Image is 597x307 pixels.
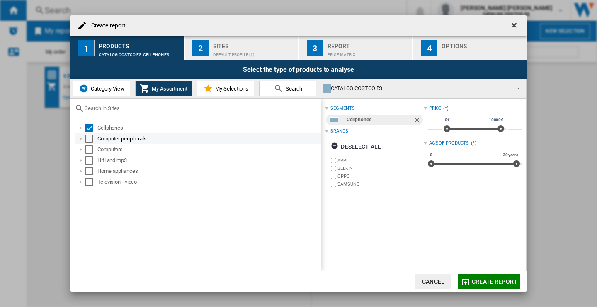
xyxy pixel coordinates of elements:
span: My Assortment [150,86,187,92]
div: 4 [421,40,437,56]
div: Hifi and mp3 [97,156,320,165]
md-checkbox: Select [85,124,97,132]
ng-md-icon: Remove [413,116,423,126]
div: Age of products [429,140,469,147]
md-checkbox: Select [85,145,97,154]
div: Computers [97,145,320,154]
label: OPPO [337,173,423,179]
span: 10000€ [488,117,505,123]
div: Report [328,39,409,48]
button: Cancel [415,274,451,289]
div: Sites [213,39,295,48]
div: Home appliances [97,167,320,175]
div: 3 [307,40,323,56]
md-checkbox: Select [85,135,97,143]
div: CATALOG COSTCO ES:Cellphones [99,48,180,57]
button: Category View [73,81,130,96]
md-checkbox: Select [85,156,97,165]
button: My Selections [197,81,254,96]
input: brand.name [331,174,336,179]
label: APPLE [337,157,423,164]
div: Price [429,105,442,112]
input: Search in Sites [85,105,317,111]
button: 4 Options [413,36,527,60]
label: SAMSUNG [337,181,423,187]
input: brand.name [331,182,336,187]
button: getI18NText('BUTTONS.CLOSE_DIALOG') [507,17,523,34]
div: Price Matrix [328,48,409,57]
h4: Create report [87,22,126,30]
span: 0€ [444,117,451,123]
ng-md-icon: getI18NText('BUTTONS.CLOSE_DIALOG') [510,21,520,31]
input: brand.name [331,166,336,171]
div: CATALOG COSTCO ES [323,83,510,94]
div: Television - video [97,178,320,186]
button: 1 Products CATALOG COSTCO ES:Cellphones [70,36,184,60]
button: 2 Sites Default profile (1) [185,36,299,60]
img: wiser-icon-blue.png [79,84,89,93]
span: 30 years [502,152,519,158]
button: Search [259,81,316,96]
span: Search [284,86,302,92]
label: BELKIN [337,165,423,172]
button: 3 Report Price Matrix [299,36,413,60]
div: Products [99,39,180,48]
button: Deselect all [328,139,383,154]
div: Brands [330,128,348,135]
div: Options [442,39,523,48]
button: My Assortment [135,81,192,96]
md-checkbox: Select [85,178,97,186]
span: Create report [472,278,517,285]
span: My Selections [213,86,248,92]
div: 1 [78,40,95,56]
input: brand.name [331,158,336,163]
button: Create report [458,274,520,289]
span: Category View [89,86,124,92]
div: Computer peripherals [97,135,320,143]
div: 2 [192,40,209,56]
div: Cellphones [347,115,413,125]
md-checkbox: Select [85,167,97,175]
div: Cellphones [97,124,320,132]
span: 0 [429,152,434,158]
div: Deselect all [331,139,381,154]
div: segments [330,105,354,112]
div: Default profile (1) [213,48,295,57]
div: Select the type of products to analyse [70,60,527,79]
